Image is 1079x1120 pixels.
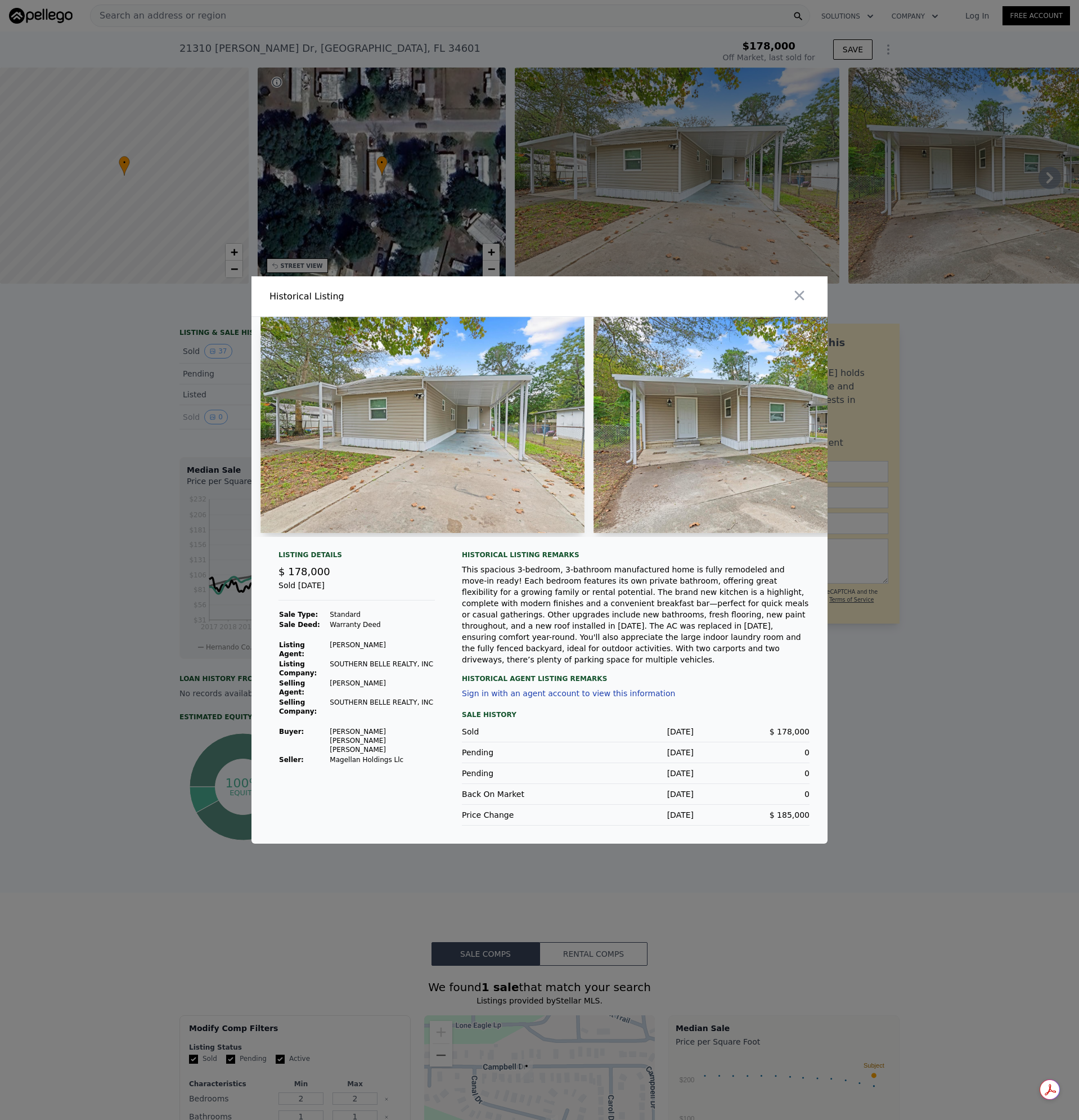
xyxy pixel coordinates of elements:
[462,768,578,779] div: Pending
[278,550,435,564] div: Listing Details
[279,728,304,736] strong: Buyer :
[279,756,304,764] strong: Seller :
[578,789,694,800] div: [DATE]
[279,660,317,677] strong: Listing Company:
[462,665,810,683] div: Historical Agent Listing Remarks
[462,564,810,665] div: This spacious 3-bedroom, 3-bathroom manufactured home is fully remodeled and move-in ready! Each ...
[329,640,435,659] td: [PERSON_NAME]
[594,317,918,533] img: Property Img
[329,755,435,765] td: Magellan Holdings Llc
[279,679,305,696] strong: Selling Agent:
[329,620,435,630] td: Warranty Deed
[279,698,317,715] strong: Selling Company:
[578,809,694,821] div: [DATE]
[578,747,694,758] div: [DATE]
[770,810,810,819] span: $ 185,000
[329,697,435,716] td: SOUTHERN BELLE REALTY, INC
[329,610,435,620] td: Standard
[462,726,578,737] div: Sold
[329,727,435,755] td: [PERSON_NAME] [PERSON_NAME] [PERSON_NAME]
[278,580,435,601] div: Sold [DATE]
[694,747,810,758] div: 0
[578,726,694,737] div: [DATE]
[770,727,810,736] span: $ 178,000
[279,621,320,629] strong: Sale Deed:
[329,678,435,697] td: [PERSON_NAME]
[329,659,435,678] td: SOUTHERN BELLE REALTY, INC
[279,641,305,658] strong: Listing Agent:
[462,550,810,559] div: Historical Listing remarks
[278,566,330,577] span: $ 178,000
[462,789,578,800] div: Back On Market
[462,708,810,722] div: Sale History
[462,747,578,758] div: Pending
[694,789,810,800] div: 0
[279,611,318,619] strong: Sale Type:
[260,317,585,533] img: Property Img
[462,689,675,698] button: Sign in with an agent account to view this information
[462,809,578,821] div: Price Change
[578,768,694,779] div: [DATE]
[269,290,535,303] div: Historical Listing
[694,768,810,779] div: 0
